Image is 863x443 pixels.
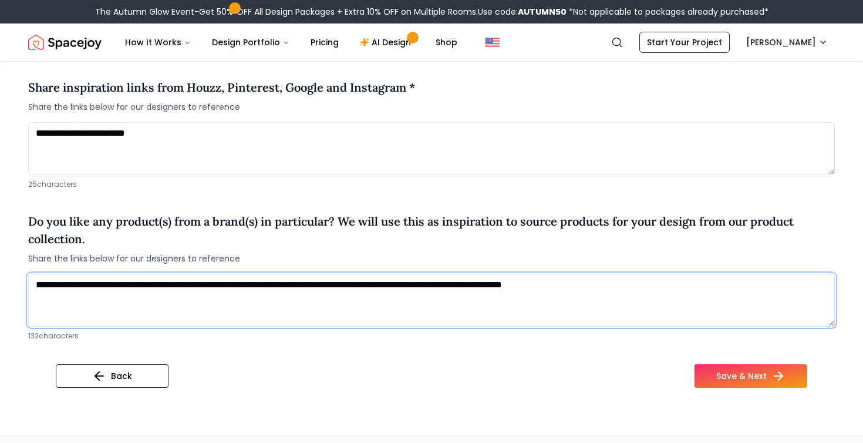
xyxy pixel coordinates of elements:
[95,6,768,18] div: The Autumn Glow Event-Get 50% OFF All Design Packages + Extra 10% OFF on Multiple Rooms.
[639,32,730,53] a: Start Your Project
[116,31,467,54] nav: Main
[739,32,835,53] button: [PERSON_NAME]
[28,213,835,248] h4: Do you like any product(s) from a brand(s) in particular? We will use this as inspiration to sour...
[426,31,467,54] a: Shop
[28,79,416,96] h4: Share inspiration links from Houzz, Pinterest, Google and Instagram *
[28,24,835,61] nav: Global
[28,31,102,54] a: Spacejoy
[56,364,168,388] button: Back
[203,31,299,54] button: Design Portfolio
[486,35,500,49] img: United States
[695,364,807,388] button: Save & Next
[350,31,424,54] a: AI Design
[478,6,567,18] span: Use code:
[28,253,835,264] span: Share the links below for our designers to reference
[28,31,102,54] img: Spacejoy Logo
[518,6,567,18] b: AUTUMN50
[28,101,416,113] span: Share the links below for our designers to reference
[567,6,768,18] span: *Not applicable to packages already purchased*
[116,31,200,54] button: How It Works
[28,180,835,189] p: 25 characters
[301,31,348,54] a: Pricing
[28,331,835,341] p: 132 characters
